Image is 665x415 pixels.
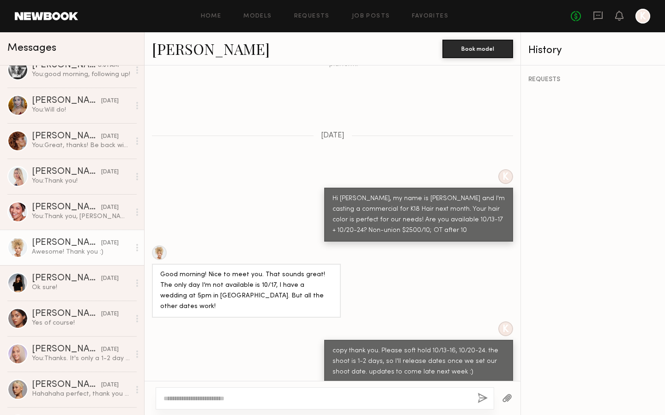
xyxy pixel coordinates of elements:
[32,345,101,354] div: [PERSON_NAME]
[412,13,448,19] a: Favorites
[243,13,272,19] a: Models
[152,39,270,59] a: [PERSON_NAME]
[32,274,101,283] div: [PERSON_NAME]
[332,346,505,378] div: copy thank you. Please soft hold 10/13-16, 10/20-24. the shoot is 1-2 days, so I'll release dates...
[32,283,130,292] div: Ok sure!
[528,77,658,83] div: REQUESTS
[32,309,101,319] div: [PERSON_NAME]
[32,96,101,106] div: [PERSON_NAME]
[32,319,130,327] div: Yes of course!
[32,70,130,79] div: You: good morning, following up!
[528,45,658,56] div: History
[32,106,130,114] div: You: Will do!
[101,203,119,212] div: [DATE]
[32,380,101,390] div: [PERSON_NAME]
[32,390,130,398] div: Hahahaha perfect, thank you for thinking of me!!
[101,345,119,354] div: [DATE]
[32,212,130,221] div: You: Thank you, [PERSON_NAME]!
[32,177,130,185] div: You: Thank you!
[160,270,332,312] div: Good morning! Nice to meet you. That sounds great! The only day I’m not available is 10/17, I hav...
[32,248,130,256] div: Awesome! Thank you :)
[101,97,119,106] div: [DATE]
[101,239,119,248] div: [DATE]
[32,141,130,150] div: You: Great, thanks! Be back with more this week.
[32,132,101,141] div: [PERSON_NAME]
[332,194,505,236] div: Hi [PERSON_NAME], my name is [PERSON_NAME] and I'm casting a commercial for K18 Hair next month. ...
[101,168,119,177] div: [DATE]
[321,132,345,140] span: [DATE]
[635,9,650,24] a: K
[98,61,119,70] div: 8:01 AM
[32,167,101,177] div: [PERSON_NAME]
[32,61,98,70] div: [PERSON_NAME]
[352,13,390,19] a: Job Posts
[101,274,119,283] div: [DATE]
[101,132,119,141] div: [DATE]
[7,43,56,53] span: Messages
[101,381,119,390] div: [DATE]
[101,310,119,319] div: [DATE]
[32,238,101,248] div: [PERSON_NAME]
[442,44,513,52] a: Book model
[294,13,330,19] a: Requests
[32,354,130,363] div: You: Thanks. It's only a 1-2 day shoot, so I will release dates once we lock in a shoot date.
[201,13,222,19] a: Home
[32,203,101,212] div: [PERSON_NAME]
[442,40,513,58] button: Book model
